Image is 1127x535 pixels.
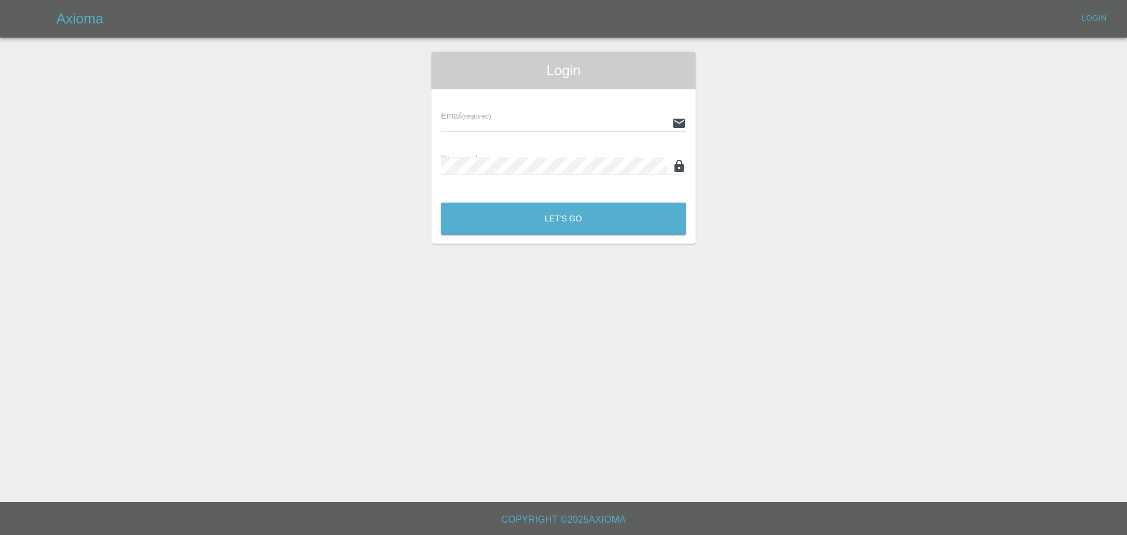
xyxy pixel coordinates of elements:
[9,512,1118,528] h6: Copyright © 2025 Axioma
[56,9,103,28] h5: Axioma
[441,111,491,120] span: Email
[441,154,507,163] span: Password
[441,203,686,235] button: Let's Go
[441,61,686,80] span: Login
[1075,9,1113,28] a: Login
[462,113,491,120] small: (required)
[478,156,507,163] small: (required)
